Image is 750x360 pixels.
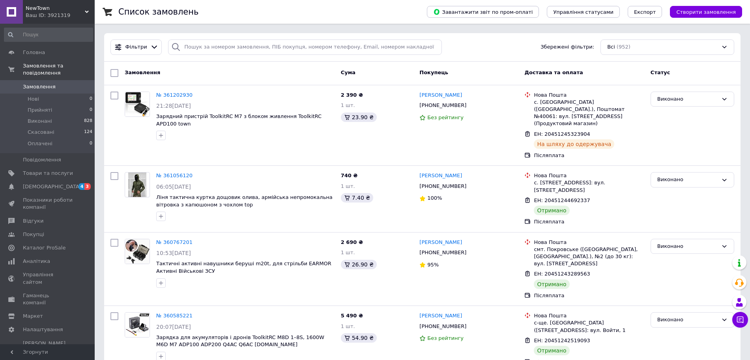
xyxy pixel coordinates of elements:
[156,250,191,256] span: 10:53[DATE]
[419,69,448,75] span: Покупець
[23,258,50,265] span: Аналітика
[657,242,718,251] div: Виконано
[156,324,191,330] span: 20:07[DATE]
[547,6,620,18] button: Управління статусами
[657,176,718,184] div: Виконано
[534,312,644,319] div: Нова Пошта
[23,326,63,333] span: Налаштування
[341,102,355,108] span: 1 шт.
[534,197,590,203] span: ЕН: 20451244692337
[418,181,468,191] div: [PHONE_NUMBER]
[419,172,462,180] a: [PERSON_NAME]
[341,249,355,255] span: 1 шт.
[23,271,73,285] span: Управління сайтом
[156,334,324,348] a: Зарядка для акумуляторів і дронів ToolkitRC M8D 1–8S, 1600W M6D M7 ADP100 ADP200 Q4AC Q6AC [DOMAI...
[125,43,147,51] span: Фільтри
[23,62,95,77] span: Замовлення та повідомлення
[634,9,656,15] span: Експорт
[341,112,377,122] div: 23.90 ₴
[657,316,718,324] div: Виконано
[23,170,73,177] span: Товари та послуги
[628,6,662,18] button: Експорт
[156,261,331,274] a: Тактичні активні навушники беруші m20t, для стрільби EARMOR Активні Військові ЗСУ
[28,140,52,147] span: Оплачені
[341,172,358,178] span: 740 ₴
[23,231,44,238] span: Покупці
[657,95,718,103] div: Виконано
[419,239,462,246] a: [PERSON_NAME]
[156,313,193,319] a: № 360585221
[341,69,355,75] span: Cума
[156,172,193,178] a: № 361056120
[28,107,52,114] span: Прийняті
[156,103,191,109] span: 21:28[DATE]
[427,195,442,201] span: 100%
[534,246,644,268] div: смт. Покровське ([GEOGRAPHIC_DATA], [GEOGRAPHIC_DATA].), №2 (до 30 кг): вул. [STREET_ADDRESS]
[534,99,644,127] div: с. [GEOGRAPHIC_DATA] ([GEOGRAPHIC_DATA].), Поштомат №40061: вул. [STREET_ADDRESS] (Продуктовий ма...
[28,118,52,125] span: Виконані
[534,152,644,159] div: Післяплата
[427,6,539,18] button: Завантажити звіт по пром-оплаті
[524,69,583,75] span: Доставка та оплата
[341,183,355,189] span: 1 шт.
[125,172,150,197] a: Фото товару
[28,129,54,136] span: Скасовані
[670,6,742,18] button: Створити замовлення
[125,92,150,117] a: Фото товару
[607,43,615,51] span: Всі
[418,247,468,258] div: [PHONE_NUMBER]
[534,292,644,299] div: Післяплата
[84,183,91,190] span: 3
[427,114,464,120] span: Без рейтингу
[118,7,198,17] h1: Список замовлень
[156,92,193,98] a: № 361202930
[23,197,73,211] span: Показники роботи компанії
[125,92,150,116] img: Фото товару
[433,8,533,15] span: Завантажити звіт по пром-оплаті
[341,260,377,269] div: 26.90 ₴
[125,69,160,75] span: Замовлення
[662,9,742,15] a: Створити замовлення
[156,194,333,208] a: Ліня тактична куртка дощовик олива, армійська непромокальна вітровка з капюшоном з чохлом top
[534,139,614,149] div: На шляху до одержувача
[341,333,377,343] div: 54.90 ₴
[156,239,193,245] a: № 360767201
[341,239,363,245] span: 2 690 ₴
[79,183,85,190] span: 4
[419,92,462,99] a: [PERSON_NAME]
[427,262,439,268] span: 95%
[651,69,670,75] span: Статус
[534,172,644,179] div: Нова Пошта
[28,96,39,103] span: Нові
[23,183,81,190] span: [DEMOGRAPHIC_DATA]
[534,239,644,246] div: Нова Пошта
[125,312,150,337] a: Фото товару
[84,118,92,125] span: 828
[732,312,748,328] button: Чат з покупцем
[534,92,644,99] div: Нова Пошта
[534,346,569,355] div: Отримано
[156,113,322,127] a: Зарядний пристрій ToolkitRC M7 з блоком живлення ToolkitRC APD100 town
[125,239,150,264] img: Фото товару
[84,129,92,136] span: 124
[341,193,373,202] div: 7.40 ₴
[541,43,594,51] span: Збережені фільтри:
[23,313,43,320] span: Маркет
[617,44,630,50] span: (952)
[90,96,92,103] span: 0
[534,319,644,334] div: с-ще. [GEOGRAPHIC_DATA] ([STREET_ADDRESS]: вул. Войти, 1
[534,206,569,215] div: Отримано
[534,179,644,193] div: с. [STREET_ADDRESS]: вул. [STREET_ADDRESS]
[534,131,590,137] span: ЕН: 20451245323904
[26,5,85,12] span: NewTown
[23,217,43,225] span: Відгуки
[168,39,442,55] input: Пошук за номером замовлення, ПІБ покупця, номером телефону, Email, номером накладної
[23,156,61,163] span: Повідомлення
[534,337,590,343] span: ЕН: 20451242519093
[534,218,644,225] div: Післяплата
